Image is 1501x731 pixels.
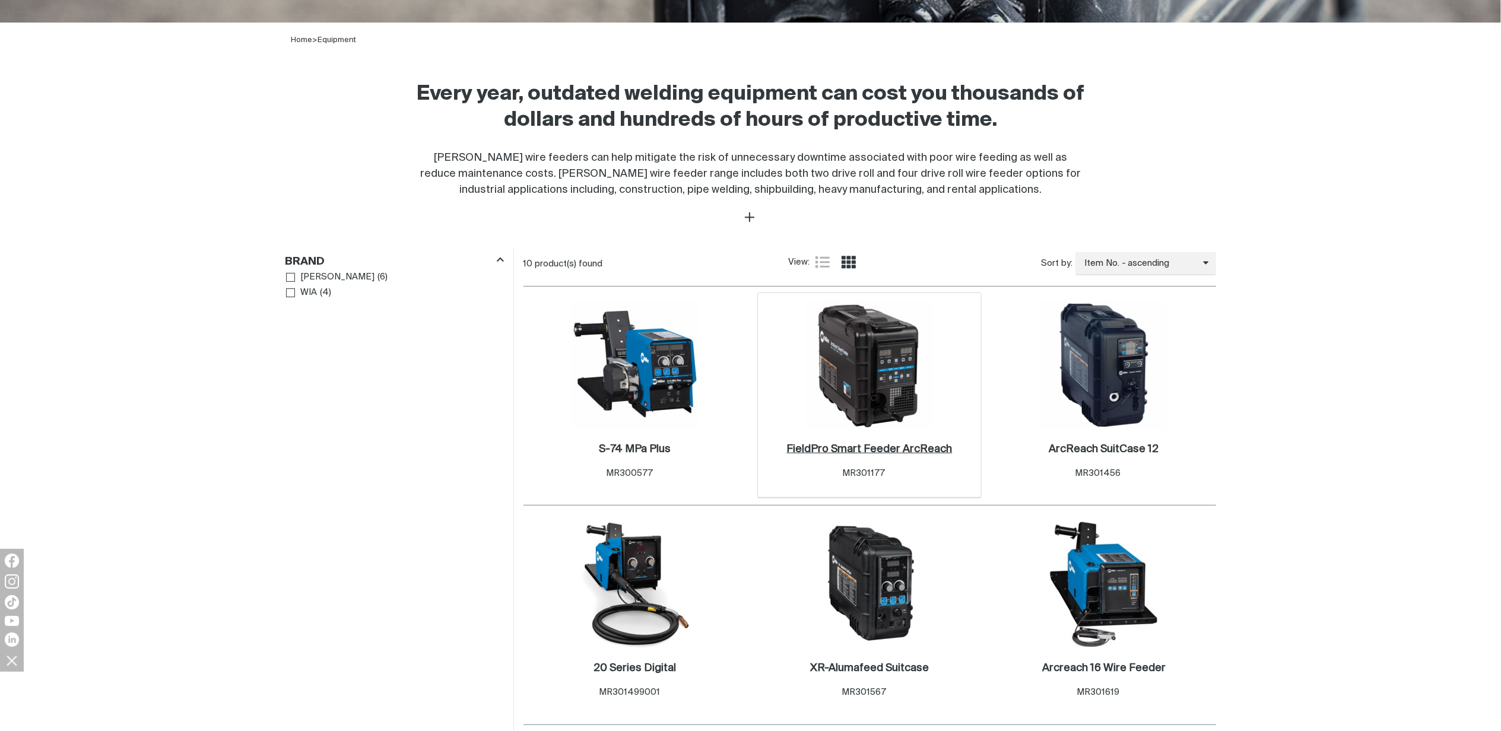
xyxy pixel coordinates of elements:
span: MR301619 [1077,688,1119,697]
section: Product list controls [523,249,1216,279]
span: [PERSON_NAME] wire feeders can help mitigate the risk of unnecessary downtime associated with poo... [420,152,1081,195]
img: Facebook [5,554,19,568]
img: hide socials [2,650,22,670]
span: Item No. - ascending [1075,257,1203,271]
h2: Arcreach 16 Wire Feeder [1042,663,1166,673]
img: Instagram [5,574,19,589]
img: LinkedIn [5,633,19,647]
span: MR301499001 [599,688,660,697]
span: MR300577 [606,469,653,478]
h2: ArcReach SuitCase 12 [1049,444,1159,455]
img: Arcreach 16 Wire Feeder [1040,521,1167,648]
span: MR301456 [1075,469,1121,478]
h2: 20 Series Digital [594,663,676,673]
span: product(s) found [535,259,603,268]
aside: Filters [285,249,504,301]
h3: Brand [285,255,325,269]
a: XR-Alumafeed Suitcase [810,662,929,675]
span: > [313,36,318,44]
a: 20 Series Digital [594,662,676,675]
img: TikTok [5,595,19,609]
img: S-74 MPa Plus [572,302,699,429]
div: Brand [285,253,504,269]
img: FieldPro Smart Feeder ArcReach [806,302,933,429]
span: MR301177 [842,469,885,478]
a: FieldPro Smart Feeder ArcReach [786,443,952,456]
div: 10 [523,258,788,270]
h2: S-74 MPa Plus [599,444,671,455]
a: [PERSON_NAME] [286,269,375,285]
ul: Brand [286,269,503,301]
span: ( 4 ) [320,286,331,300]
span: View: [788,256,810,269]
h2: XR-Alumafeed Suitcase [810,663,929,673]
a: Arcreach 16 Wire Feeder [1042,662,1166,675]
img: YouTube [5,616,19,626]
h2: Every year, outdated welding equipment can cost you thousands of dollars and hundreds of hours of... [416,81,1086,134]
span: ( 6 ) [377,271,388,284]
img: ArcReach SuitCase 12 [1040,302,1167,429]
a: WIA [286,285,318,301]
span: WIA [300,286,317,300]
img: 20 Series Digital [572,521,699,648]
a: ArcReach SuitCase 12 [1049,443,1159,456]
span: [PERSON_NAME] [300,271,375,284]
h2: FieldPro Smart Feeder ArcReach [786,444,952,455]
span: MR301567 [842,688,886,697]
span: Sort by: [1041,257,1072,271]
a: Home [291,36,313,44]
a: Equipment [318,36,357,44]
a: List view [815,255,830,269]
a: S-74 MPa Plus [599,443,671,456]
img: XR-Alumafeed Suitcase [806,521,933,648]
